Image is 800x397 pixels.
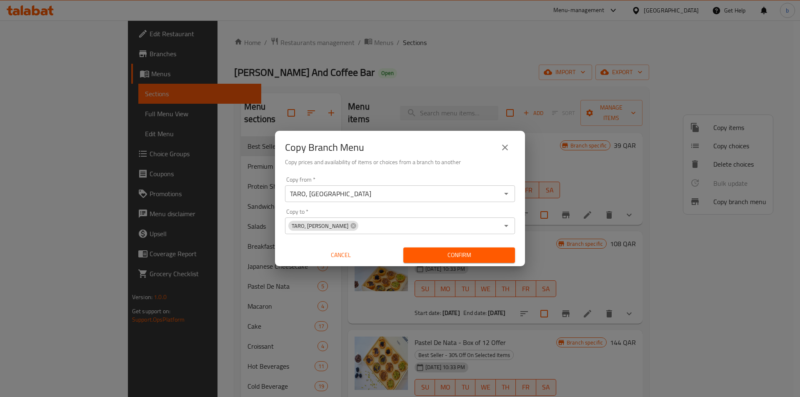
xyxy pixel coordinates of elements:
span: Confirm [410,250,508,260]
button: close [495,137,515,157]
button: Cancel [285,247,397,263]
span: TARO, [PERSON_NAME] [288,222,352,230]
button: Open [500,220,512,232]
h6: Copy prices and availability of items or choices from a branch to another [285,157,515,167]
button: Confirm [403,247,515,263]
h2: Copy Branch Menu [285,141,364,154]
span: Cancel [288,250,393,260]
button: Open [500,188,512,200]
div: TARO, [PERSON_NAME] [288,221,358,231]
